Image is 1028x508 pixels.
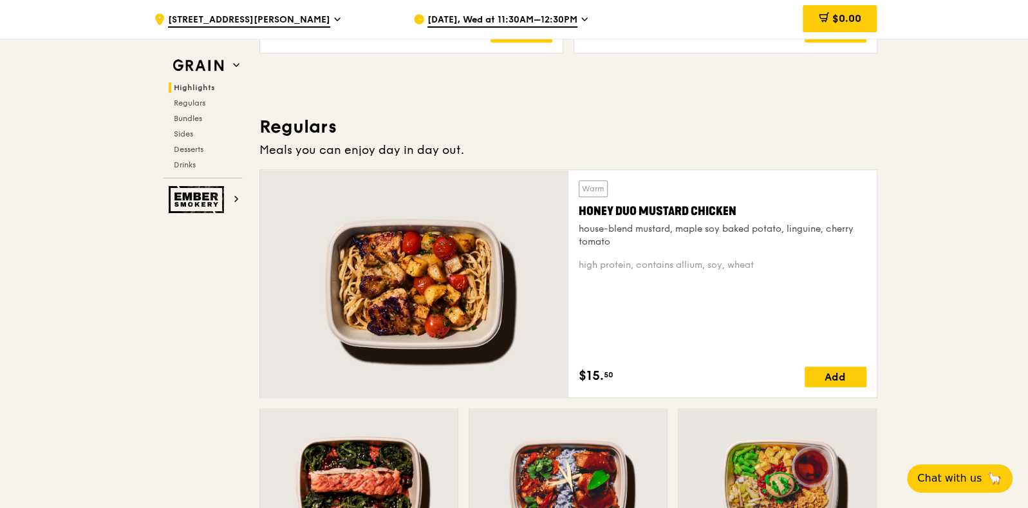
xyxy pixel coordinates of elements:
span: Drinks [174,160,196,169]
span: Regulars [174,99,205,108]
img: Grain web logo [169,54,228,77]
span: $0.00 [832,12,861,24]
span: Highlights [174,83,215,92]
span: Desserts [174,145,203,154]
h3: Regulars [259,115,877,138]
div: high protein, contains allium, soy, wheat [579,259,866,272]
span: Sides [174,129,193,138]
span: [DATE], Wed at 11:30AM–12:30PM [427,14,577,28]
div: Add [491,22,552,42]
div: Warm [579,180,608,197]
img: Ember Smokery web logo [169,186,228,213]
span: [STREET_ADDRESS][PERSON_NAME] [168,14,330,28]
span: 50 [604,370,613,380]
span: Chat with us [917,471,982,486]
span: 🦙 [987,471,1002,486]
span: Bundles [174,114,202,123]
div: Add [805,366,866,387]
div: Add [805,22,866,42]
div: Meals you can enjoy day in day out. [259,141,877,159]
span: $15. [579,366,604,386]
div: house-blend mustard, maple soy baked potato, linguine, cherry tomato [579,223,866,249]
button: Chat with us🦙 [907,464,1013,493]
div: Honey Duo Mustard Chicken [579,202,866,220]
